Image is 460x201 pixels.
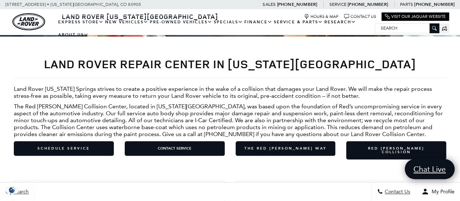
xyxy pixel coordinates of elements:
a: Land Rover [US_STATE][GEOGRAPHIC_DATA] [57,12,223,21]
a: [STREET_ADDRESS] • [US_STATE][GEOGRAPHIC_DATA], CO 80905 [5,2,141,7]
a: Chat Live [405,159,455,179]
a: New Vehicles [104,16,149,28]
section: Click to Open Cookie Consent Modal [4,186,20,194]
a: SCHEDULE SERVICE [14,141,114,156]
img: Opt-Out Icon [4,186,20,194]
a: [PHONE_NUMBER] [348,1,388,7]
img: Land Rover [12,13,45,30]
a: Visit Our Jaguar Website [385,14,446,19]
a: [PHONE_NUMBER] [414,1,455,7]
nav: Main Navigation [57,16,375,41]
span: Sales [263,2,276,7]
a: Service & Parts [273,16,324,28]
h2: Land Rover Repair Center in [US_STATE][GEOGRAPHIC_DATA] [14,58,446,70]
span: Parts [400,2,413,7]
input: Search [375,24,439,32]
a: About Us [57,28,89,41]
a: Research [324,16,357,28]
span: Land Rover [US_STATE][GEOGRAPHIC_DATA] [62,12,218,21]
a: Contact Us [344,14,376,19]
a: Finance [244,16,273,28]
a: Pre-Owned Vehicles [149,16,213,28]
span: My Profile [429,189,455,195]
span: Service [329,2,346,7]
a: EXPRESS STORE [57,16,104,28]
button: Contact Service [125,141,225,156]
a: [PHONE_NUMBER] [277,1,317,7]
p: The Red [PERSON_NAME] Collision Center, located in [US_STATE][GEOGRAPHIC_DATA], was based upon th... [14,103,446,138]
button: Open user profile menu [416,183,460,201]
p: Land Rover [US_STATE] Springs strives to create a positive experience in the wake of a collision ... [14,85,446,99]
a: The Red [PERSON_NAME] Way [236,141,336,156]
span: Contact Us [383,189,410,195]
a: land-rover [12,13,45,30]
a: Hours & Map [304,14,339,19]
a: Specials [213,16,244,28]
a: Red [PERSON_NAME] Collision [346,141,446,159]
span: Chat Live [410,164,449,174]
